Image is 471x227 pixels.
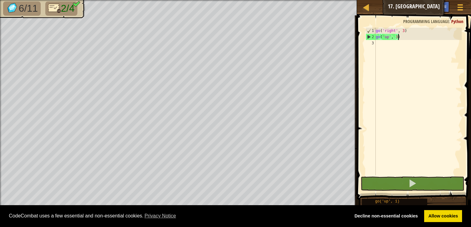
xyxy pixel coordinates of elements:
[61,3,74,14] span: 2/4
[350,210,422,222] a: deny cookies
[3,2,41,16] li: Collect the gems.
[366,40,376,46] div: 3
[451,18,463,24] span: Python
[453,1,468,16] button: Show game menu
[144,211,177,221] a: learn more about cookies
[449,18,451,24] span: :
[375,199,399,204] span: go('up', 1)
[436,3,446,9] span: Ask AI
[45,2,77,16] li: Only 4 lines of code
[403,18,449,24] span: Programming language
[19,3,38,14] span: 6/11
[9,211,346,221] span: CodeCombat uses a few essential and non-essential cookies.
[424,210,462,222] a: allow cookies
[366,34,376,40] div: 2
[361,177,464,191] button: Shift+Enter: Run current code.
[366,28,376,34] div: 1
[433,1,449,13] button: Ask AI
